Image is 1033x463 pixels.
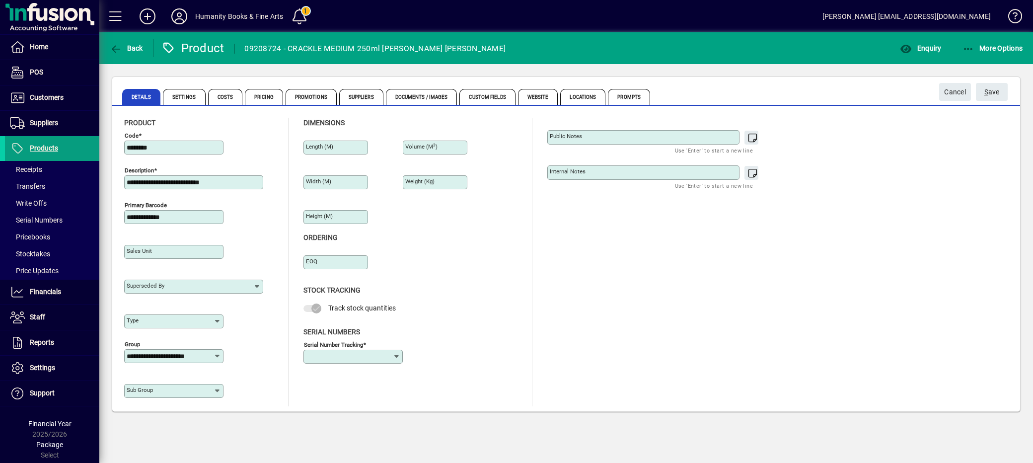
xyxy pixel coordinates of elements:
button: Cancel [939,83,971,101]
span: Products [30,144,58,152]
a: Write Offs [5,195,99,212]
span: Track stock quantities [328,304,396,312]
a: Home [5,35,99,60]
span: Settings [30,364,55,372]
div: 09208724 - CRACKLE MEDIUM 250ml [PERSON_NAME] [PERSON_NAME] [244,41,506,57]
span: Transfers [10,182,45,190]
span: Ordering [303,233,338,241]
a: Support [5,381,99,406]
button: Add [132,7,163,25]
mat-label: Superseded by [127,282,164,289]
a: Staff [5,305,99,330]
a: Stocktakes [5,245,99,262]
span: Package [36,441,63,449]
mat-hint: Use 'Enter' to start a new line [675,145,753,156]
span: Suppliers [30,119,58,127]
span: Support [30,389,55,397]
a: Customers [5,85,99,110]
mat-label: Type [127,317,139,324]
span: Dimensions [303,119,345,127]
span: Customers [30,93,64,101]
button: More Options [960,39,1026,57]
mat-label: Height (m) [306,213,333,220]
app-page-header-button: Back [99,39,154,57]
span: Price Updates [10,267,59,275]
span: S [984,88,988,96]
span: Stocktakes [10,250,50,258]
span: Reports [30,338,54,346]
a: Reports [5,330,99,355]
mat-label: Width (m) [306,178,331,185]
a: POS [5,60,99,85]
span: Financials [30,288,61,296]
span: Cancel [944,84,966,100]
span: Costs [208,89,243,105]
mat-label: Public Notes [550,133,582,140]
a: Settings [5,356,99,381]
span: Product [124,119,155,127]
span: Serial Numbers [303,328,360,336]
mat-label: Volume (m ) [405,143,438,150]
a: Suppliers [5,111,99,136]
a: Serial Numbers [5,212,99,229]
mat-label: Sub group [127,386,153,393]
span: Receipts [10,165,42,173]
span: Serial Numbers [10,216,63,224]
span: Prompts [608,89,650,105]
div: Product [161,40,224,56]
span: Pricing [245,89,283,105]
div: Humanity Books & Fine Arts [195,8,284,24]
span: Stock Tracking [303,286,361,294]
span: Write Offs [10,199,47,207]
mat-label: EOQ [306,258,317,265]
span: Suppliers [339,89,383,105]
span: Financial Year [28,420,72,428]
mat-label: Weight (Kg) [405,178,435,185]
mat-label: Description [125,167,154,174]
mat-label: Internal Notes [550,168,586,175]
a: Transfers [5,178,99,195]
mat-label: Primary barcode [125,202,167,209]
sup: 3 [433,143,436,148]
span: Back [110,44,143,52]
span: Custom Fields [459,89,515,105]
button: Save [976,83,1008,101]
span: ave [984,84,1000,100]
span: Settings [163,89,206,105]
mat-hint: Use 'Enter' to start a new line [675,180,753,191]
span: Details [122,89,160,105]
mat-label: Group [125,341,140,348]
span: Locations [560,89,605,105]
a: Receipts [5,161,99,178]
mat-label: Serial Number tracking [304,341,363,348]
button: Enquiry [897,39,944,57]
a: Price Updates [5,262,99,279]
span: Enquiry [900,44,941,52]
a: Knowledge Base [1001,2,1021,34]
mat-label: Sales unit [127,247,152,254]
a: Pricebooks [5,229,99,245]
span: Home [30,43,48,51]
div: [PERSON_NAME] [EMAIL_ADDRESS][DOMAIN_NAME] [822,8,991,24]
button: Back [107,39,146,57]
mat-label: Code [125,132,139,139]
span: More Options [962,44,1023,52]
span: Pricebooks [10,233,50,241]
span: Promotions [286,89,337,105]
span: POS [30,68,43,76]
span: Staff [30,313,45,321]
mat-label: Length (m) [306,143,333,150]
span: Website [518,89,558,105]
button: Profile [163,7,195,25]
span: Documents / Images [386,89,457,105]
a: Financials [5,280,99,305]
